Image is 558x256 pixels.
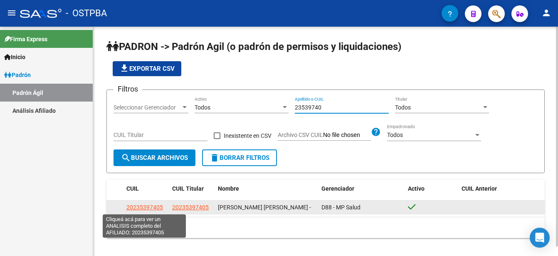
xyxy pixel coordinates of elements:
[172,204,209,211] span: 20235397405
[215,180,318,198] datatable-header-cell: Nombre
[387,132,403,138] span: Todos
[395,104,411,111] span: Todos
[121,154,188,162] span: Buscar Archivos
[371,127,381,137] mat-icon: help
[106,217,545,238] div: 1 total
[121,153,131,163] mat-icon: search
[119,65,175,72] span: Exportar CSV
[462,185,497,192] span: CUIL Anterior
[195,104,210,111] span: Todos
[106,41,401,52] span: PADRON -> Padrón Agil (o padrón de permisos y liquidaciones)
[218,185,239,192] span: Nombre
[278,132,323,138] span: Archivo CSV CUIL
[119,63,129,73] mat-icon: file_download
[321,204,360,211] span: D88 - MP Salud
[7,8,17,18] mat-icon: menu
[4,70,31,80] span: Padrón
[530,228,550,248] div: Open Intercom Messenger
[114,149,195,166] button: Buscar Archivos
[4,35,47,44] span: Firma Express
[224,131,272,141] span: Inexistente en CSV
[202,149,277,166] button: Borrar Filtros
[408,185,425,192] span: Activo
[172,185,204,192] span: CUIL Titular
[66,4,107,22] span: - OSTPBA
[541,8,551,18] mat-icon: person
[323,132,371,139] input: Archivo CSV CUIL
[113,61,181,76] button: Exportar CSV
[321,185,354,192] span: Gerenciador
[318,180,405,198] datatable-header-cell: Gerenciador
[405,180,458,198] datatable-header-cell: Activo
[210,153,220,163] mat-icon: delete
[210,154,269,162] span: Borrar Filtros
[114,83,142,95] h3: Filtros
[4,52,25,62] span: Inicio
[458,180,545,198] datatable-header-cell: CUIL Anterior
[218,204,311,211] span: [PERSON_NAME] [PERSON_NAME] -
[123,180,169,198] datatable-header-cell: CUIL
[114,104,181,111] span: Seleccionar Gerenciador
[169,180,215,198] datatable-header-cell: CUIL Titular
[126,185,139,192] span: CUIL
[126,204,163,211] span: 20235397405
